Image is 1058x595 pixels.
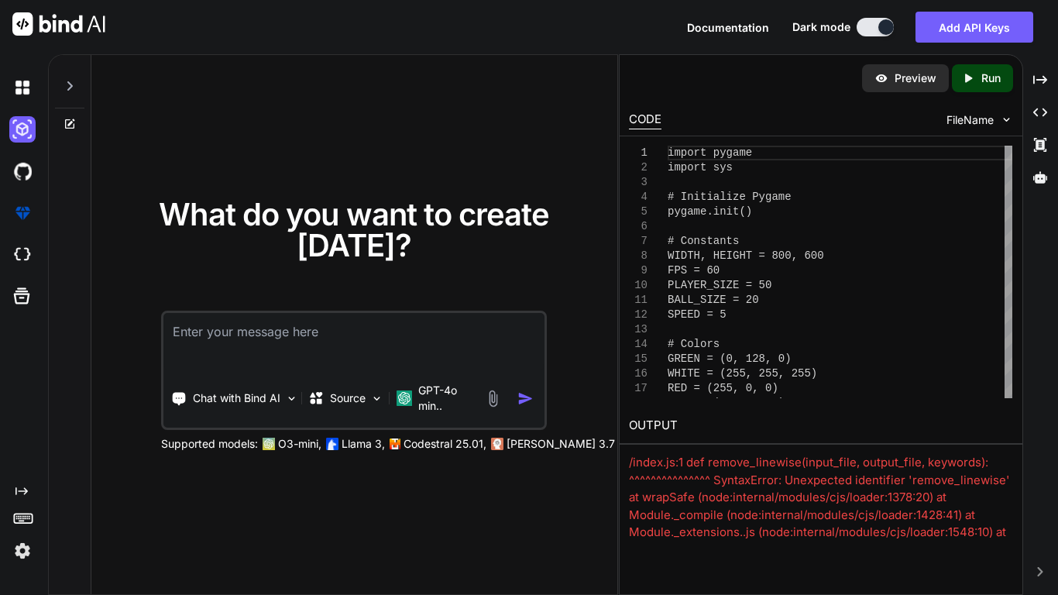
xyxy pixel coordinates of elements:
[397,390,412,406] img: GPT-4o mini
[285,392,298,405] img: Pick Tools
[629,293,648,308] div: 11
[629,111,661,129] div: CODE
[668,294,759,306] span: BALL_SIZE = 20
[629,308,648,322] div: 12
[9,158,36,184] img: githubDark
[668,146,752,159] span: import pygame
[874,71,888,85] img: preview
[9,538,36,564] img: settings
[981,71,1001,86] p: Run
[629,337,648,352] div: 14
[370,392,383,405] img: Pick Models
[12,12,105,36] img: Bind AI
[9,200,36,226] img: premium
[159,195,549,264] span: What do you want to create [DATE]?
[629,352,648,366] div: 15
[9,74,36,101] img: darkChat
[326,438,338,450] img: Llama2
[629,160,648,175] div: 2
[668,161,733,174] span: import sys
[193,390,280,406] p: Chat with Bind AI
[792,19,850,35] span: Dark mode
[668,264,720,277] span: FPS = 60
[668,397,785,409] span: BLUE = (0, 0, 255)
[517,390,534,407] img: icon
[278,436,321,452] p: O3-mini,
[404,436,486,452] p: Codestral 25.01,
[390,439,400,449] img: Mistral-AI
[668,205,752,218] span: pygame.init()
[629,249,648,263] div: 8
[629,175,648,190] div: 3
[9,242,36,268] img: cloudideIcon
[687,19,769,36] button: Documentation
[687,21,769,34] span: Documentation
[491,438,503,450] img: claude
[330,390,366,406] p: Source
[161,436,258,452] p: Supported models:
[668,367,817,380] span: WHITE = (255, 255, 255)
[263,438,275,450] img: GPT-4
[629,396,648,411] div: 18
[668,308,727,321] span: SPEED = 5
[9,116,36,143] img: darkAi-studio
[629,205,648,219] div: 5
[629,234,648,249] div: 7
[484,390,502,408] img: attachment
[629,381,648,396] div: 17
[418,383,478,414] p: GPT-4o min..
[629,190,648,205] div: 4
[1000,113,1013,126] img: chevron down
[668,249,824,262] span: WIDTH, HEIGHT = 800, 600
[668,338,720,350] span: # Colors
[620,408,1022,444] h2: OUTPUT
[668,382,778,394] span: RED = (255, 0, 0)
[668,235,739,247] span: # Constants
[668,191,792,203] span: # Initialize Pygame
[342,436,385,452] p: Llama 3,
[629,219,648,234] div: 6
[629,366,648,381] div: 16
[915,12,1033,43] button: Add API Keys
[629,278,648,293] div: 10
[629,263,648,278] div: 9
[946,112,994,128] span: FileName
[629,146,648,160] div: 1
[668,279,771,291] span: PLAYER_SIZE = 50
[895,71,936,86] p: Preview
[507,436,657,452] p: [PERSON_NAME] 3.7 Sonnet,
[629,322,648,337] div: 13
[668,353,792,365] span: GREEN = (0, 128, 0)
